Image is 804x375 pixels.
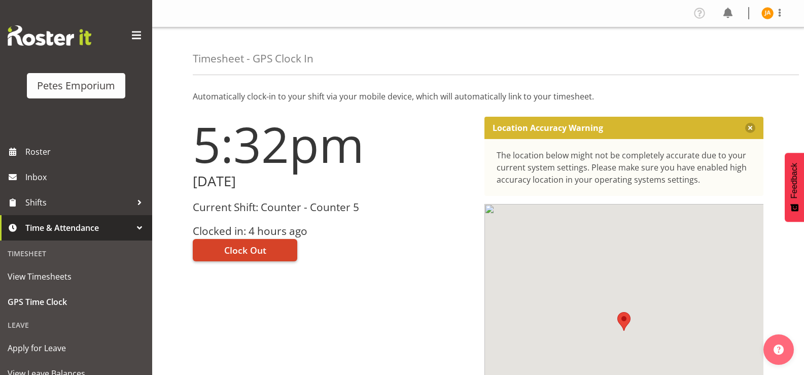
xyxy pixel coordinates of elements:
h3: Current Shift: Counter - Counter 5 [193,201,472,213]
span: Clock Out [224,244,266,257]
img: help-xxl-2.png [774,345,784,355]
span: Inbox [25,169,147,185]
button: Feedback - Show survey [785,153,804,222]
div: Leave [3,315,150,335]
a: GPS Time Clock [3,289,150,315]
span: Time & Attendance [25,220,132,235]
div: Timesheet [3,243,150,264]
a: Apply for Leave [3,335,150,361]
h4: Timesheet - GPS Clock In [193,53,313,64]
span: View Timesheets [8,269,145,284]
span: Roster [25,144,147,159]
h3: Clocked in: 4 hours ago [193,225,472,237]
span: Shifts [25,195,132,210]
img: Rosterit website logo [8,25,91,46]
h2: [DATE] [193,174,472,189]
button: Close message [745,123,755,133]
button: Clock Out [193,239,297,261]
img: jeseryl-armstrong10788.jpg [761,7,774,19]
a: View Timesheets [3,264,150,289]
div: The location below might not be completely accurate due to your current system settings. Please m... [497,149,752,186]
h1: 5:32pm [193,117,472,172]
div: Petes Emporium [37,78,115,93]
p: Location Accuracy Warning [493,123,603,133]
p: Automatically clock-in to your shift via your mobile device, which will automatically link to you... [193,90,763,103]
span: GPS Time Clock [8,294,145,310]
span: Apply for Leave [8,340,145,356]
span: Feedback [790,163,799,198]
